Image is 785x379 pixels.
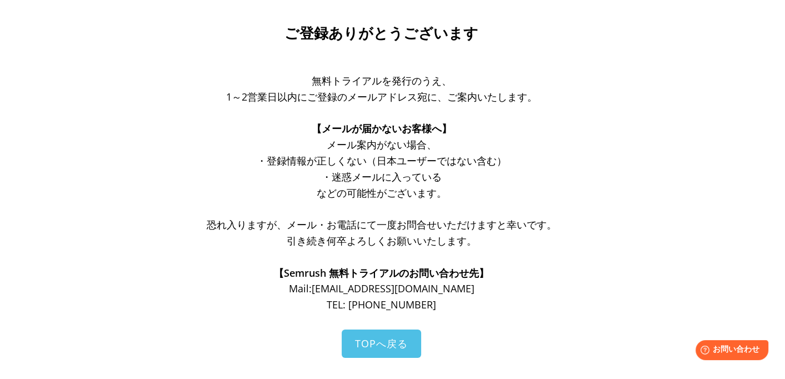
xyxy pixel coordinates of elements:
[312,122,452,135] span: 【メールが届かないお客様へ】
[686,336,773,367] iframe: Help widget launcher
[342,330,421,358] a: TOPへ戻る
[287,234,477,247] span: 引き続き何卒よろしくお願いいたします。
[274,266,489,280] span: 【Semrush 無料トライアルのお問い合わせ先】
[355,337,408,350] span: TOPへ戻る
[284,25,478,42] span: ご登録ありがとうございます
[312,74,452,87] span: 無料トライアルを発行のうえ、
[207,218,557,231] span: 恐れ入りますが、メール・お電話にて一度お問合せいただけますと幸いです。
[226,90,537,103] span: 1～2営業日以内にご登録のメールアドレス宛に、ご案内いたします。
[289,282,474,295] span: Mail: [EMAIL_ADDRESS][DOMAIN_NAME]
[317,186,447,200] span: などの可能性がございます。
[322,170,442,183] span: ・迷惑メールに入っている
[327,138,437,151] span: メール案内がない場合、
[327,298,436,311] span: TEL: [PHONE_NUMBER]
[257,154,507,167] span: ・登録情報が正しくない（日本ユーザーではない含む）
